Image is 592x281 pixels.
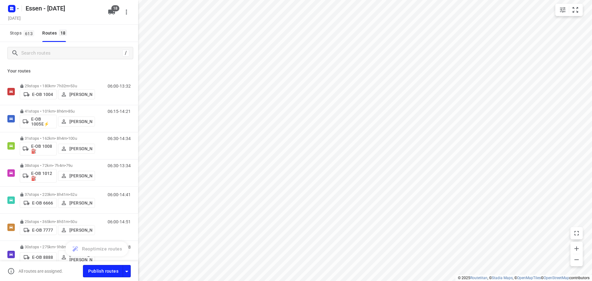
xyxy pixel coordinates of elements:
[108,84,131,89] p: 06:00-13:32
[108,136,131,141] p: 06:30-14:34
[20,219,95,224] p: 25 stops • 365km • 8h51m
[108,192,131,197] p: 06:00-14:41
[42,29,69,37] div: Routes
[32,200,53,205] p: E-OB 6666
[20,142,57,155] button: E-OB 1008⛽️
[70,192,77,197] span: 52u
[10,29,36,37] span: Stops
[58,225,95,235] button: [PERSON_NAME]
[88,267,118,275] span: Publish routes
[21,48,122,58] input: Search routes
[20,109,95,114] p: 41 stops • 101km • 8h6m
[544,276,569,280] a: OpenStreetMap
[123,267,130,275] div: Driver app settings
[58,250,95,264] button: [PERSON_NAME] [PERSON_NAME]
[31,117,54,126] p: E-OB 1005E⚡
[458,276,590,280] li: © 2025 , © , © © contributors
[20,84,95,88] p: 29 stops • 180km • 7h32m
[69,84,70,88] span: •
[58,198,95,208] button: [PERSON_NAME]
[120,6,133,18] button: More
[69,228,92,233] p: [PERSON_NAME]
[470,276,487,280] a: Routetitan
[32,228,53,233] p: E-OB 7777
[555,4,583,16] div: small contained button group
[7,68,131,74] p: Your routes
[20,163,95,168] p: 38 stops • 72km • 7h4m
[67,109,68,114] span: •
[70,219,77,224] span: 50u
[569,4,582,16] button: Fit zoom
[20,245,95,249] p: 30 stops • 275km • 9h8m
[23,3,103,13] h5: Rename
[70,84,77,88] span: 53u
[18,269,63,274] p: All routes are assigned.
[67,136,68,141] span: •
[6,14,23,22] h5: Project date
[31,171,54,181] p: E-OB 1012⛽️
[69,92,92,97] p: [PERSON_NAME]
[69,200,92,205] p: [PERSON_NAME]
[108,163,131,168] p: 06:30-13:34
[68,109,75,114] span: 85u
[66,163,72,168] span: 79u
[65,242,128,256] button: Reoptimize routes
[58,89,95,99] button: [PERSON_NAME]
[31,144,54,154] p: E-OB 1008⛽️
[32,92,53,97] p: E-OB 1004
[105,6,118,18] button: 18
[69,173,92,178] p: [PERSON_NAME]
[58,171,95,181] button: [PERSON_NAME]
[517,276,541,280] a: OpenMapTiles
[69,219,70,224] span: •
[122,50,129,56] div: /
[20,198,57,208] button: E-OB 6666
[58,144,95,154] button: [PERSON_NAME]
[20,89,57,99] button: E-OB 1004
[20,252,57,262] button: E-OB 8888
[20,169,57,183] button: E-OB 1012⛽️
[108,109,131,114] p: 06:15-14:21
[68,136,77,141] span: 100u
[59,30,67,36] span: 18
[20,115,57,128] button: E-OB 1005E⚡
[108,219,131,224] p: 06:00-14:51
[69,192,70,197] span: •
[557,4,569,16] button: Map settings
[69,119,92,124] p: [PERSON_NAME]
[20,192,95,197] p: 37 stops • 223km • 8h41m
[69,252,92,262] p: [PERSON_NAME] [PERSON_NAME]
[32,255,53,260] p: E-OB 8888
[83,265,123,277] button: Publish routes
[69,146,92,151] p: [PERSON_NAME]
[65,163,66,168] span: •
[492,276,513,280] a: Stadia Maps
[23,30,34,36] span: 613
[20,136,95,141] p: 31 stops • 162km • 8h4m
[111,5,119,11] span: 18
[20,225,57,235] button: E-OB 7777
[58,117,95,126] button: [PERSON_NAME]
